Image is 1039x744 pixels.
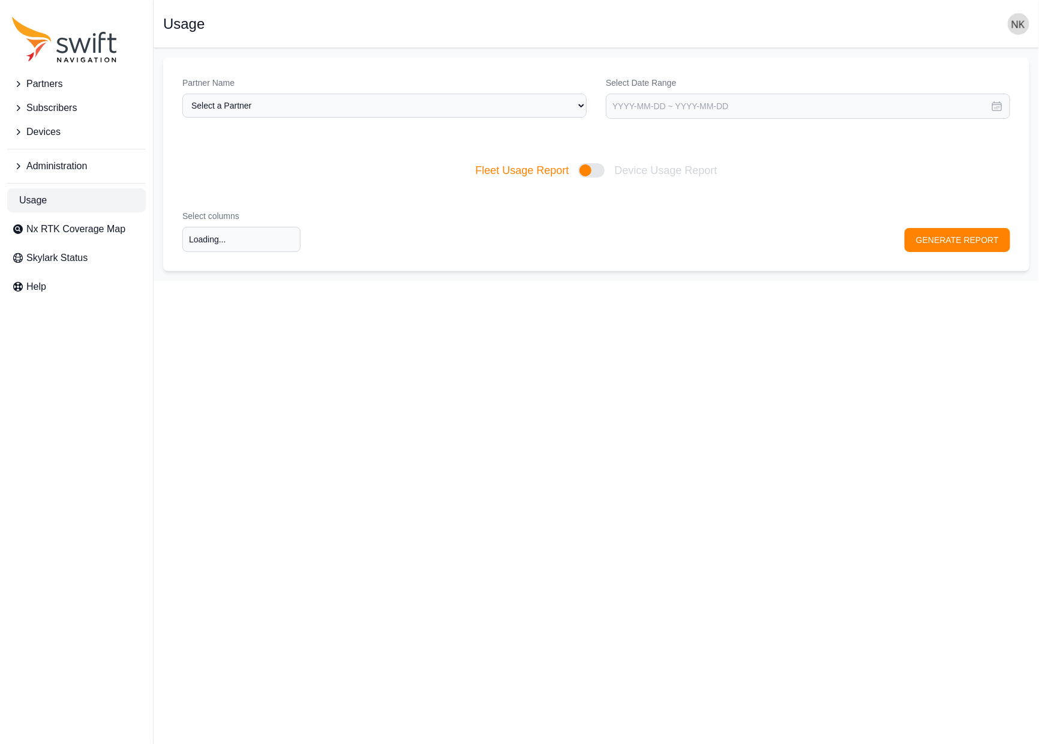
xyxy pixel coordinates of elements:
[475,162,569,179] span: Fleet Usage Report
[182,77,587,89] label: Partner Name
[163,17,205,31] h1: Usage
[19,193,47,208] span: Usage
[26,222,125,236] span: Nx RTK Coverage Map
[606,77,1010,89] label: Select Date Range
[182,94,587,118] select: Partner Name
[7,96,146,120] button: Subscribers
[614,162,717,179] span: Device Usage Report
[7,217,146,241] a: Nx RTK Coverage Map
[7,72,146,96] button: Partners
[7,188,146,212] a: Usage
[26,159,87,173] span: Administration
[26,77,62,91] span: Partners
[26,251,88,265] span: Skylark Status
[26,125,61,139] span: Devices
[7,154,146,178] button: Administration
[26,101,77,115] span: Subscribers
[606,94,1010,119] input: YYYY-MM-DD ~ YYYY-MM-DD
[7,246,146,270] a: Skylark Status
[182,210,301,222] label: Select columns
[26,280,46,294] span: Help
[1008,13,1029,35] img: user photo
[7,275,146,299] a: Help
[905,228,1010,252] button: GENERATE REPORT
[182,227,301,252] input: option
[7,120,146,144] button: Devices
